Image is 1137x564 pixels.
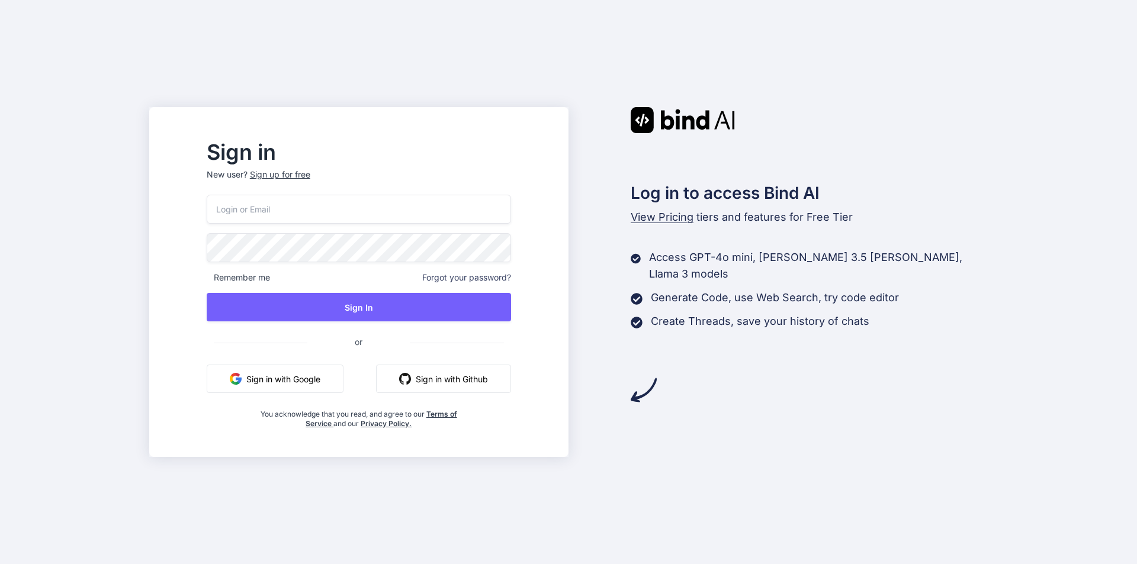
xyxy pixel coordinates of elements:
input: Login or Email [207,195,511,224]
a: Terms of Service [306,410,457,428]
img: github [399,373,411,385]
p: Create Threads, save your history of chats [651,313,869,330]
div: You acknowledge that you read, and agree to our and our [257,402,460,428]
p: tiers and features for Free Tier [631,209,988,225]
div: Sign up for free [250,169,310,181]
img: Bind AI logo [631,107,735,133]
h2: Log in to access Bind AI [631,181,988,205]
span: View Pricing [631,211,693,223]
img: arrow [631,377,657,403]
p: New user? [207,169,511,195]
button: Sign in with Github [376,365,511,393]
p: Generate Code, use Web Search, try code editor [651,289,899,306]
span: or [307,327,410,356]
img: google [230,373,242,385]
a: Privacy Policy. [361,419,412,428]
span: Forgot your password? [422,272,511,283]
p: Access GPT-4o mini, [PERSON_NAME] 3.5 [PERSON_NAME], Llama 3 models [649,249,988,282]
button: Sign In [207,293,511,321]
h2: Sign in [207,143,511,162]
button: Sign in with Google [207,365,343,393]
span: Remember me [207,272,270,283]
